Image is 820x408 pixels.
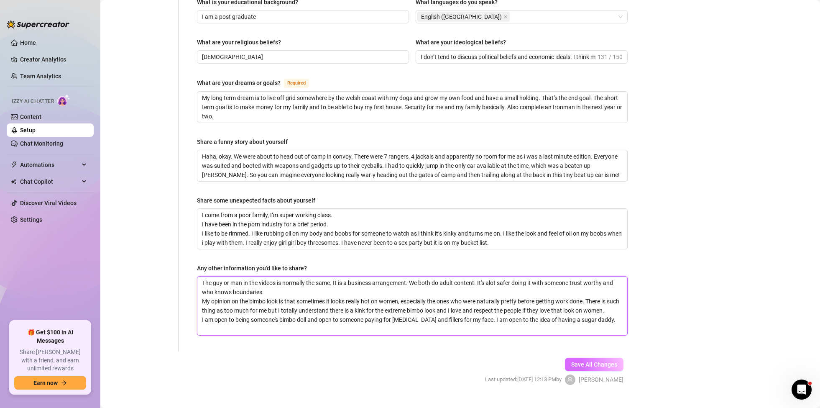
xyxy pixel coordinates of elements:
a: Content [20,113,41,120]
input: What is your educational background? [202,12,402,21]
textarea: Share some unexpected facts about yourself [197,209,627,249]
label: Share some unexpected facts about yourself [197,196,321,205]
span: close [503,15,508,19]
a: Setup [20,127,36,133]
span: 131 / 150 [598,52,623,62]
span: English (UK) [417,12,510,22]
span: Automations [20,158,79,172]
span: Earn now [33,380,58,386]
span: thunderbolt [11,162,18,168]
span: [PERSON_NAME] [579,375,623,384]
label: What are your religious beliefs? [197,38,287,47]
button: Earn nowarrow-right [14,376,86,390]
span: Last updated: [DATE] 12:13 PM by [485,375,562,384]
a: Home [20,39,36,46]
iframe: Intercom live chat [792,380,812,400]
textarea: Any other information you'd like to share? [197,277,627,335]
span: Save All Changes [571,361,617,368]
input: What are your religious beliefs? [202,52,402,62]
label: What are your ideological beliefs? [416,38,512,47]
span: arrow-right [61,380,67,386]
input: What languages do you speak? [511,12,513,22]
input: What are your ideological beliefs? [421,52,596,62]
span: Required [284,79,309,88]
div: Share some unexpected facts about yourself [197,196,315,205]
span: Chat Copilot [20,175,79,188]
img: AI Chatter [57,94,70,106]
span: Share [PERSON_NAME] with a friend, and earn unlimited rewards [14,348,86,373]
div: Share a funny story about yourself [197,137,288,146]
span: user [567,377,573,382]
img: Chat Copilot [11,179,16,185]
a: Creator Analytics [20,53,87,66]
a: Settings [20,216,42,223]
div: Any other information you'd like to share? [197,264,307,273]
img: logo-BBDzfeDw.svg [7,20,69,28]
label: What are your dreams or goals? [197,78,318,88]
a: Team Analytics [20,73,61,80]
a: Chat Monitoring [20,140,63,147]
span: 🎁 Get $100 in AI Messages [14,328,86,345]
a: Discover Viral Videos [20,200,77,206]
div: What are your religious beliefs? [197,38,281,47]
span: Izzy AI Chatter [12,98,54,105]
label: Any other information you'd like to share? [197,264,313,273]
div: What are your dreams or goals? [197,78,281,87]
button: Save All Changes [565,358,623,371]
label: Share a funny story about yourself [197,137,294,146]
textarea: Share a funny story about yourself [197,150,627,181]
div: What are your ideological beliefs? [416,38,506,47]
span: English ([GEOGRAPHIC_DATA]) [421,12,502,21]
textarea: What are your dreams or goals? [197,92,627,123]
